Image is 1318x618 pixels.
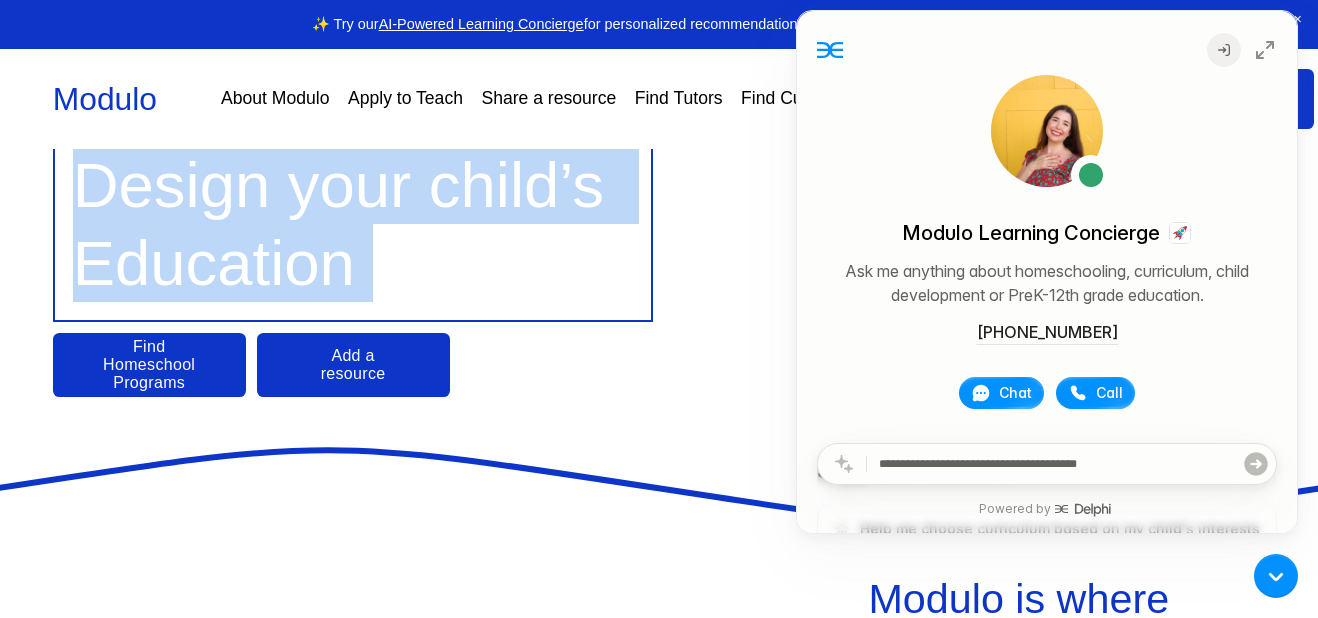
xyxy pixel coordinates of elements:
[373,212,393,232] img: Modulo
[73,150,622,298] span: Design your child’s Education
[221,81,329,116] a: About Modulo
[20,248,480,296] p: Ask me anything about homeschooling, curriculum, child development or PreK-12th grade education.
[179,308,322,334] button: [PHONE_NUMBER]
[348,81,463,116] a: Apply to Teach
[635,81,723,116] a: Find Tutors
[20,31,47,47] a: Delphi
[202,372,235,392] span: Chat
[481,81,616,116] a: Share a resource
[53,333,246,396] a: Find Homeschool Programs
[741,81,865,116] a: Find Curriculum
[371,210,395,234] button: Modulo
[299,372,326,392] span: Call
[379,16,584,32] a: AI-Powered Learning Concierge
[257,333,450,396] a: Add a resource
[105,208,363,236] h1: Modulo Learning Concierge
[194,64,306,176] img: Profile image for Modulo Learning Concierge
[162,366,247,398] button: Chat
[259,366,338,398] button: Call
[182,490,317,506] p: Powered by
[53,81,157,117] a: Modulo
